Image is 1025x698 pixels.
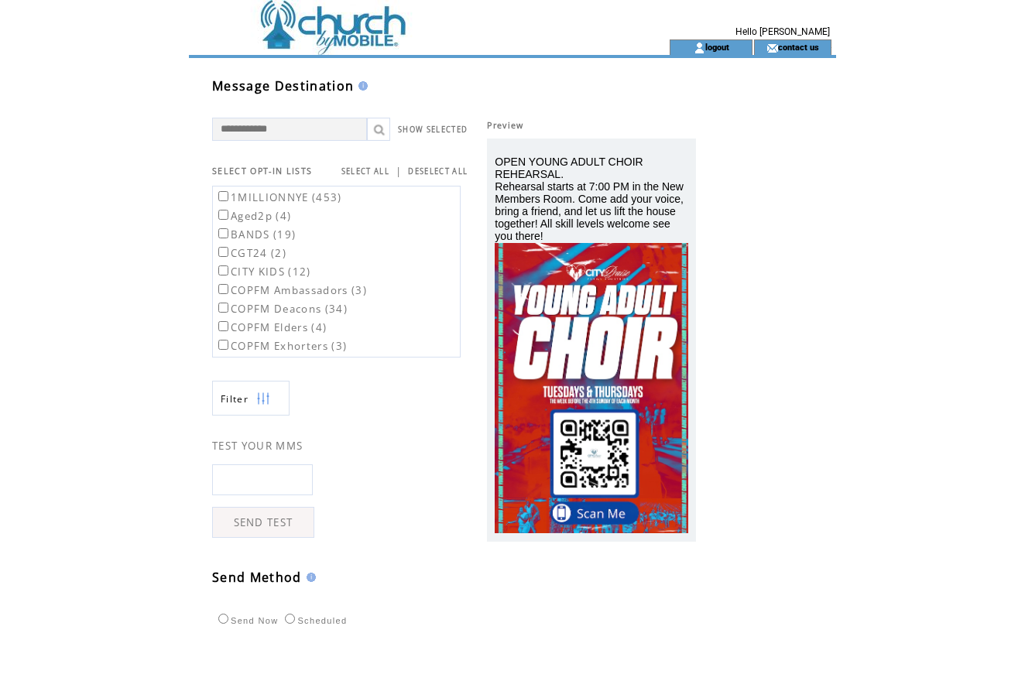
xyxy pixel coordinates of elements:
[215,302,348,316] label: COPFM Deacons (34)
[214,616,278,625] label: Send Now
[215,339,347,353] label: COPFM Exhorters (3)
[212,569,302,586] span: Send Method
[218,614,228,624] input: Send Now
[735,26,830,37] span: Hello [PERSON_NAME]
[487,120,523,131] span: Preview
[218,247,228,257] input: CGT24 (2)
[218,191,228,201] input: 1MILLIONNYE (453)
[215,265,311,279] label: CITY KIDS (12)
[408,166,468,176] a: DESELECT ALL
[302,573,316,582] img: help.gif
[218,303,228,313] input: COPFM Deacons (34)
[212,381,290,416] a: Filter
[218,210,228,220] input: Aged2p (4)
[218,340,228,350] input: COPFM Exhorters (3)
[778,42,819,52] a: contact us
[341,166,389,176] a: SELECT ALL
[285,614,295,624] input: Scheduled
[215,320,327,334] label: COPFM Elders (4)
[398,125,468,135] a: SHOW SELECTED
[396,164,402,178] span: |
[215,228,296,241] label: BANDS (19)
[495,156,684,242] span: OPEN YOUNG ADULT CHOIR REHEARSAL. Rehearsal starts at 7:00 PM in the New Members Room. Come add y...
[212,439,303,453] span: TEST YOUR MMS
[215,190,342,204] label: 1MILLIONNYE (453)
[215,283,367,297] label: COPFM Ambassadors (3)
[694,42,705,54] img: account_icon.gif
[256,382,270,416] img: filters.png
[705,42,729,52] a: logout
[212,77,354,94] span: Message Destination
[218,265,228,275] input: CITY KIDS (12)
[218,284,228,294] input: COPFM Ambassadors (3)
[215,246,286,260] label: CGT24 (2)
[215,209,291,223] label: Aged2p (4)
[218,228,228,238] input: BANDS (19)
[766,42,778,54] img: contact_us_icon.gif
[212,166,312,176] span: SELECT OPT-IN LISTS
[354,81,368,91] img: help.gif
[281,616,347,625] label: Scheduled
[218,321,228,331] input: COPFM Elders (4)
[212,507,314,538] a: SEND TEST
[221,392,249,405] span: Show filters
